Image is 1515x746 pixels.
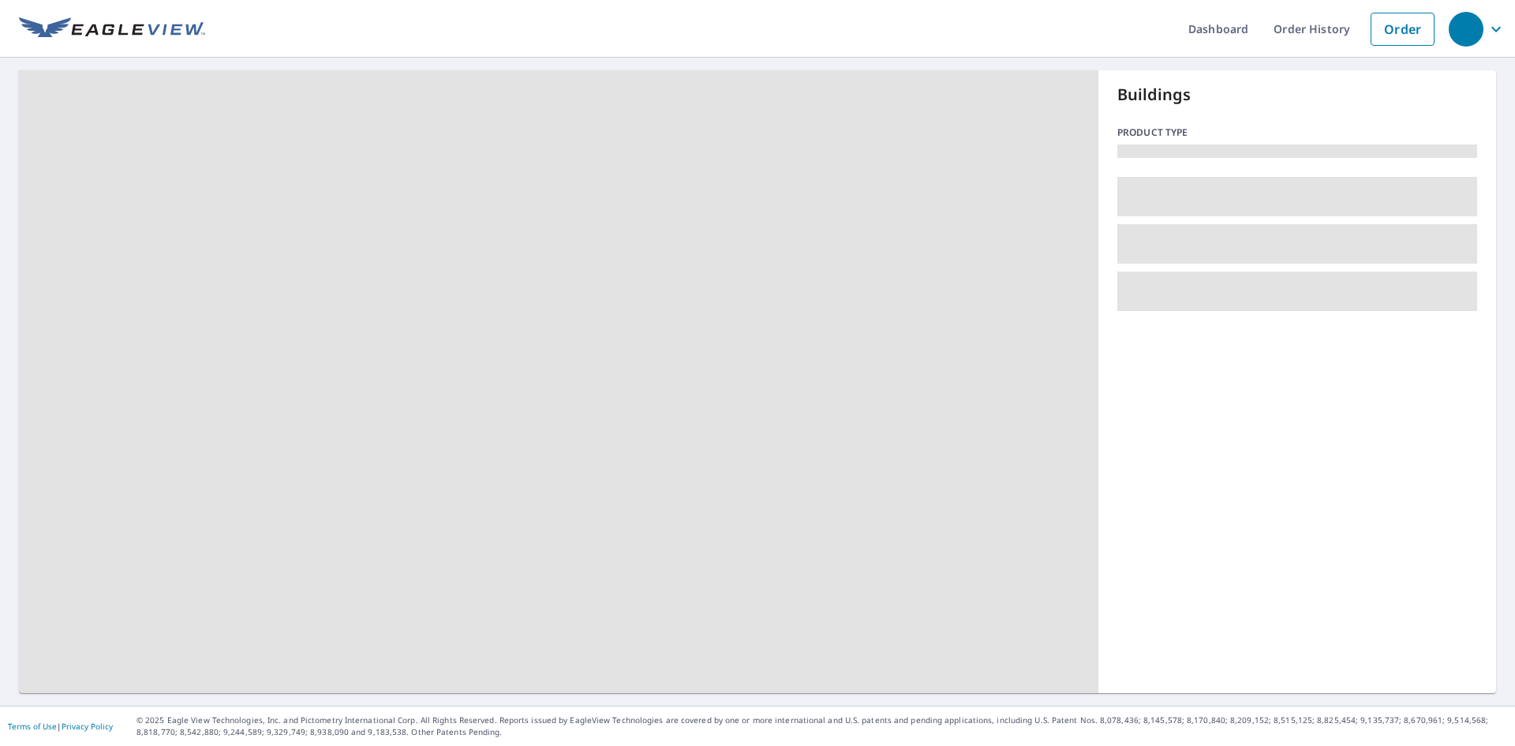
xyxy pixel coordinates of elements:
a: Order [1371,13,1435,46]
a: Privacy Policy [62,721,113,732]
img: EV Logo [19,17,205,41]
p: | [8,722,113,731]
p: Product type [1117,126,1477,140]
a: Terms of Use [8,721,57,732]
p: Buildings [1117,83,1477,107]
p: © 2025 Eagle View Technologies, Inc. and Pictometry International Corp. All Rights Reserved. Repo... [137,714,1507,738]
